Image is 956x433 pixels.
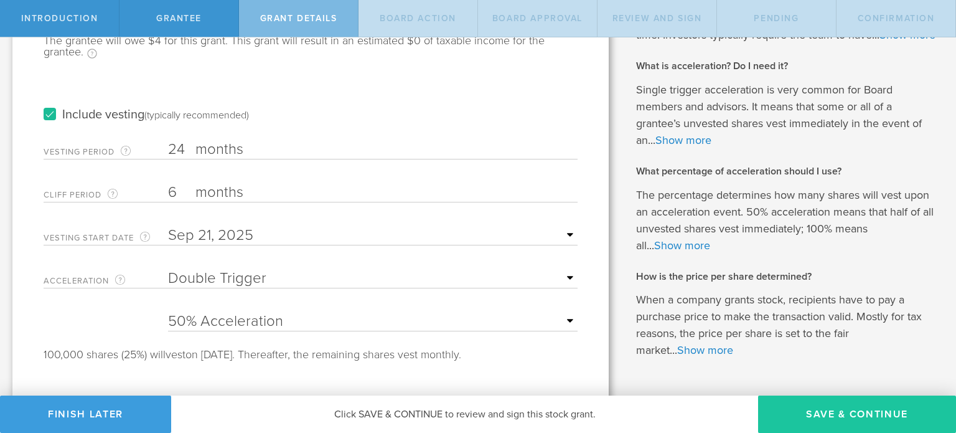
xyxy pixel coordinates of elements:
span: Pending [754,13,799,24]
h2: What is acceleration? Do I need it? [636,59,937,73]
button: Save & Continue [758,396,956,433]
span: Board Approval [492,13,583,24]
input: Required [168,226,578,245]
span: Grantee [156,13,202,24]
p: Single trigger acceleration is very common for Board members and advisors. It means that some or ... [636,82,937,149]
h2: How is the price per share determined? [636,270,937,283]
div: Click SAVE & CONTINUE to review and sign this stock grant. [171,396,758,433]
div: (typically recommended) [144,109,249,121]
label: Cliff Period [44,188,168,202]
span: Board Action [380,13,456,24]
a: Show more [654,239,710,252]
label: Include vesting [44,108,249,121]
iframe: Chat Widget [894,336,956,396]
div: 100,000 shares (25%) will on [DATE]. Thereafter, the remaining shares vest monthly. [44,349,578,360]
input: Number of months [168,183,578,202]
span: Introduction [21,13,98,24]
label: Vesting Start Date [44,231,168,245]
a: Show more [655,133,711,147]
input: Number of months [168,140,578,159]
a: Show more [677,343,733,357]
label: months [195,140,320,161]
label: Acceleration [44,274,168,288]
div: The grantee will owe $4 for this grant. This grant will result in an estimated $0 of taxable inco... [44,35,578,71]
span: vest [166,348,185,361]
span: Review and Sign [612,13,702,24]
label: months [195,183,320,204]
h2: What percentage of acceleration should I use? [636,164,937,178]
span: Grant Details [260,13,337,24]
label: Vesting Period [44,145,168,159]
p: The percentage determines how many shares will vest upon an acceleration event. 50% acceleration ... [636,187,937,254]
span: Confirmation [858,13,935,24]
p: When a company grants stock, recipients have to pay a purchase price to make the transaction vali... [636,292,937,359]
